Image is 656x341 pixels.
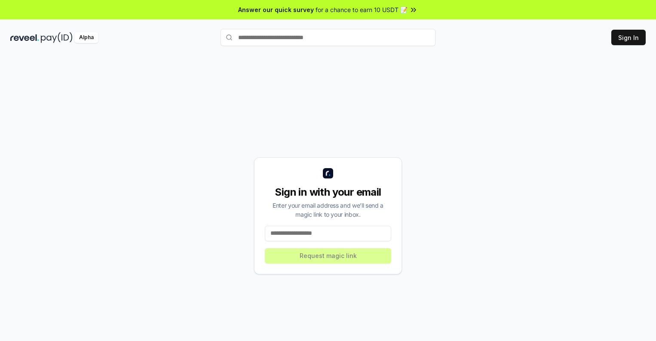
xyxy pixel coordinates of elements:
[265,201,391,219] div: Enter your email address and we’ll send a magic link to your inbox.
[611,30,646,45] button: Sign In
[323,168,333,178] img: logo_small
[41,32,73,43] img: pay_id
[10,32,39,43] img: reveel_dark
[74,32,98,43] div: Alpha
[238,5,314,14] span: Answer our quick survey
[316,5,408,14] span: for a chance to earn 10 USDT 📝
[265,185,391,199] div: Sign in with your email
